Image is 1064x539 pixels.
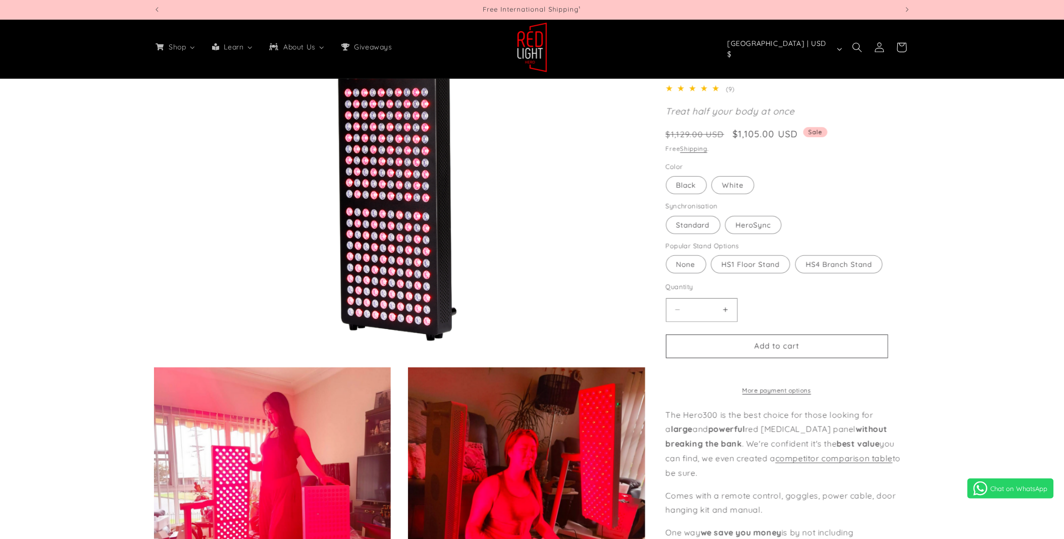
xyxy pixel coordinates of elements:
img: Red Light Hero [517,22,547,73]
label: Standard [666,216,721,234]
label: None [666,255,706,274]
a: About Us [261,36,333,58]
button: [GEOGRAPHIC_DATA] | USD $ [722,39,846,59]
label: White [712,176,754,194]
a: Chat on WhatsApp [968,478,1054,499]
p: Comes with a remote control, goggles, power cable, door hanging kit and manual. [666,488,911,517]
div: 5.0 out of 5.0 stars [666,81,724,96]
span: Free International Shipping¹ [483,5,581,13]
a: competitor comparison table [776,453,893,463]
label: Quantity [666,282,888,292]
strong: best value [837,439,880,449]
div: Free . [666,144,911,154]
legend: Synchronisation [666,201,719,211]
label: HeroSync [725,216,782,234]
legend: Color [666,162,684,172]
span: About Us [281,42,317,51]
strong: without breaking the bank [666,424,888,449]
span: [GEOGRAPHIC_DATA] | USD $ [728,38,833,60]
span: $1,105.00 USD [733,127,798,141]
s: $1,129.00 USD [666,128,725,140]
label: HS4 Branch Stand [795,255,883,274]
summary: Search [846,36,869,59]
a: Giveaways [333,36,399,58]
strong: powerful [708,424,745,434]
span: Shop [167,42,187,51]
span: Sale [803,127,828,137]
a: Shipping [680,145,707,152]
a: More payment options [666,386,888,395]
span: (9) [726,85,735,93]
p: The Hero300 is the best choice for those looking for a and red [MEDICAL_DATA] panel . We're confi... [666,407,911,480]
label: HS1 Floor Stand [711,255,790,274]
span: Giveaways [352,42,393,51]
span: Chat on WhatsApp [991,484,1048,493]
button: Add to cart [666,335,888,358]
a: Red Light Hero [513,18,551,76]
em: Treat half your body at once [666,105,795,117]
span: Learn [222,42,245,51]
a: Shop [147,36,204,58]
strong: large [671,424,693,434]
strong: we save you money [701,527,782,537]
a: Learn [204,36,261,58]
label: Black [666,176,707,194]
legend: Popular Stand Options [666,241,740,251]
